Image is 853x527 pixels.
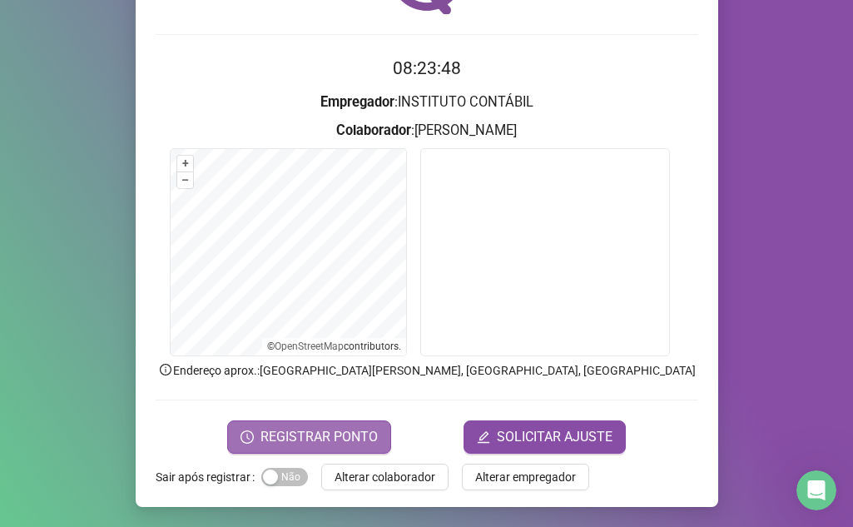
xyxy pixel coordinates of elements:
a: OpenStreetMap [275,341,344,352]
span: edit [477,430,490,444]
span: REGISTRAR PONTO [260,427,378,447]
label: Sair após registrar [156,464,261,490]
button: Alterar colaborador [321,464,449,490]
strong: Colaborador [336,122,411,138]
h3: : [PERSON_NAME] [156,120,698,142]
iframe: Intercom live chat [796,470,836,510]
p: Endereço aprox. : [GEOGRAPHIC_DATA][PERSON_NAME], [GEOGRAPHIC_DATA], [GEOGRAPHIC_DATA] [156,361,698,380]
span: Alterar colaborador [335,468,435,486]
li: © contributors. [267,341,401,352]
time: 08:23:48 [393,58,461,78]
strong: Empregador [320,94,394,110]
span: Alterar empregador [475,468,576,486]
h3: : INSTITUTO CONTÁBIL [156,92,698,113]
button: + [177,156,193,172]
span: clock-circle [241,430,254,444]
button: Alterar empregador [462,464,589,490]
button: – [177,172,193,188]
button: editSOLICITAR AJUSTE [464,420,626,454]
span: info-circle [158,362,173,377]
button: REGISTRAR PONTO [227,420,391,454]
span: SOLICITAR AJUSTE [497,427,612,447]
